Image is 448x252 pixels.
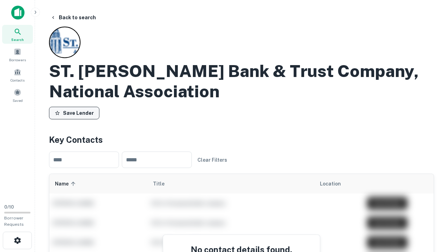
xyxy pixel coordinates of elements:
span: Borrower Requests [4,216,24,227]
span: Contacts [10,77,24,83]
span: Saved [13,98,23,103]
a: Saved [2,86,33,105]
a: Contacts [2,65,33,84]
button: Back to search [48,11,99,24]
button: Clear Filters [195,154,230,166]
img: capitalize-icon.png [11,6,24,20]
iframe: Chat Widget [413,196,448,230]
span: Borrowers [9,57,26,63]
a: Borrowers [2,45,33,64]
button: Save Lender [49,107,99,119]
span: Search [11,37,24,42]
span: 0 / 10 [4,204,14,210]
h4: Key Contacts [49,133,434,146]
h2: ST. [PERSON_NAME] Bank & Trust Company, National Association [49,61,434,101]
a: Search [2,25,33,44]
